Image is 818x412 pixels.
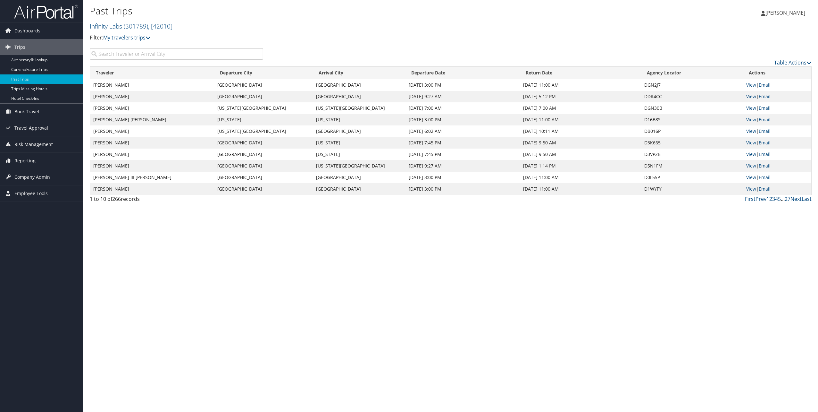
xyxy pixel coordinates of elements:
[765,9,805,16] span: [PERSON_NAME]
[746,151,756,157] a: View
[746,140,756,146] a: View
[641,102,743,114] td: DGN30B
[214,67,313,79] th: Departure City: activate to sort column ascending
[313,160,405,172] td: [US_STATE][GEOGRAPHIC_DATA]
[641,137,743,149] td: D3K665
[90,102,214,114] td: [PERSON_NAME]
[14,185,48,202] span: Employee Tools
[743,137,811,149] td: |
[214,114,313,125] td: [US_STATE]
[214,137,313,149] td: [GEOGRAPHIC_DATA]
[766,195,769,202] a: 1
[14,136,53,152] span: Risk Management
[214,149,313,160] td: [GEOGRAPHIC_DATA]
[743,91,811,102] td: |
[520,114,641,125] td: [DATE] 11:00 AM
[520,160,641,172] td: [DATE] 1:14 PM
[313,137,405,149] td: [US_STATE]
[90,172,214,183] td: [PERSON_NAME] III [PERSON_NAME]
[743,79,811,91] td: |
[778,195,781,202] a: 5
[14,169,50,185] span: Company Admin
[90,183,214,195] td: [PERSON_NAME]
[90,4,571,18] h1: Past Trips
[112,195,121,202] span: 266
[746,82,756,88] a: View
[772,195,775,202] a: 3
[214,183,313,195] td: [GEOGRAPHIC_DATA]
[214,102,313,114] td: [US_STATE][GEOGRAPHIC_DATA]
[405,160,520,172] td: [DATE] 9:27 AM
[520,79,641,91] td: [DATE] 11:00 AM
[405,172,520,183] td: [DATE] 3:00 PM
[405,102,520,114] td: [DATE] 7:00 AM
[124,22,148,30] span: ( 301789 )
[743,160,811,172] td: |
[90,160,214,172] td: [PERSON_NAME]
[214,91,313,102] td: [GEOGRAPHIC_DATA]
[405,67,520,79] th: Departure Date: activate to sort column ascending
[14,104,39,120] span: Book Travel
[746,116,756,123] a: View
[214,160,313,172] td: [GEOGRAPHIC_DATA]
[405,149,520,160] td: [DATE] 7:45 PM
[641,79,743,91] td: DGN2J7
[90,79,214,91] td: [PERSON_NAME]
[746,128,756,134] a: View
[313,149,405,160] td: [US_STATE]
[769,195,772,202] a: 2
[90,125,214,137] td: [PERSON_NAME]
[759,163,771,169] a: Email
[755,195,766,202] a: Prev
[759,174,771,180] a: Email
[405,137,520,149] td: [DATE] 7:45 PM
[641,125,743,137] td: DB016P
[90,149,214,160] td: [PERSON_NAME]
[641,172,743,183] td: D0L55P
[90,22,172,30] a: Infinity Labs
[743,183,811,195] td: |
[214,125,313,137] td: [US_STATE][GEOGRAPHIC_DATA]
[759,82,771,88] a: Email
[90,48,263,60] input: Search Traveler or Arrival City
[641,91,743,102] td: DDR4CC
[90,195,263,206] div: 1 to 10 of records
[14,23,40,39] span: Dashboards
[90,91,214,102] td: [PERSON_NAME]
[313,172,405,183] td: [GEOGRAPHIC_DATA]
[743,102,811,114] td: |
[520,102,641,114] td: [DATE] 7:00 AM
[641,149,743,160] td: D3VP2B
[313,125,405,137] td: [GEOGRAPHIC_DATA]
[214,79,313,91] td: [GEOGRAPHIC_DATA]
[746,105,756,111] a: View
[759,116,771,123] a: Email
[761,3,812,22] a: [PERSON_NAME]
[313,183,405,195] td: [GEOGRAPHIC_DATA]
[743,172,811,183] td: |
[313,67,405,79] th: Arrival City: activate to sort column ascending
[746,163,756,169] a: View
[520,91,641,102] td: [DATE] 5:12 PM
[743,114,811,125] td: |
[90,114,214,125] td: [PERSON_NAME] [PERSON_NAME]
[14,120,48,136] span: Travel Approval
[148,22,172,30] span: , [ 42010 ]
[641,114,743,125] td: D16B8S
[746,174,756,180] a: View
[405,79,520,91] td: [DATE] 3:00 PM
[90,137,214,149] td: [PERSON_NAME]
[520,172,641,183] td: [DATE] 11:00 AM
[520,137,641,149] td: [DATE] 9:50 AM
[90,34,571,42] p: Filter:
[313,114,405,125] td: [US_STATE]
[759,93,771,99] a: Email
[313,79,405,91] td: [GEOGRAPHIC_DATA]
[745,195,755,202] a: First
[14,153,36,169] span: Reporting
[743,67,811,79] th: Actions
[759,128,771,134] a: Email
[759,186,771,192] a: Email
[802,195,812,202] a: Last
[641,67,743,79] th: Agency Locator: activate to sort column ascending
